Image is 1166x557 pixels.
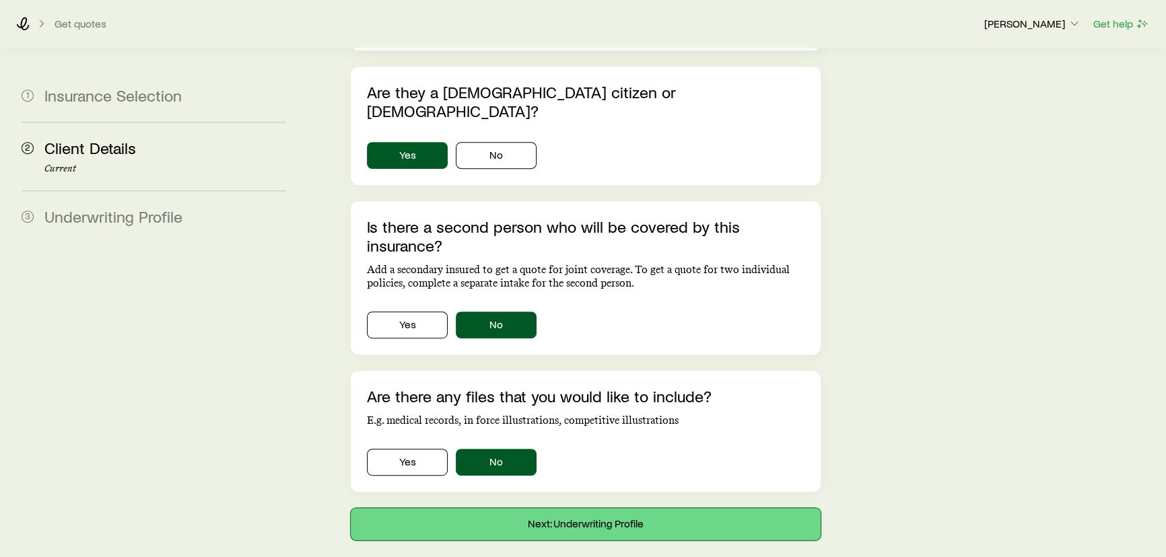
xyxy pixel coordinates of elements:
[367,263,804,290] p: Add a secondary insured to get a quote for joint coverage. To get a quote for two individual poli...
[44,163,286,174] p: Current
[367,387,804,406] p: Are there any files that you would like to include?
[367,414,804,427] p: E.g. medical records, in force illustrations, competitive illustrations
[44,85,182,105] span: Insurance Selection
[22,89,34,102] span: 1
[367,311,448,338] button: Yes
[456,449,537,476] button: No
[367,217,804,255] p: Is there a second person who will be covered by this insurance?
[22,211,34,223] span: 3
[367,142,448,169] button: Yes
[44,138,136,157] span: Client Details
[456,142,537,169] button: No
[44,207,182,226] span: Underwriting Profile
[456,311,537,338] button: No
[367,449,448,476] button: Yes
[22,142,34,154] span: 2
[984,17,1081,30] p: [PERSON_NAME]
[984,16,1082,32] button: [PERSON_NAME]
[1093,16,1150,32] button: Get help
[367,83,804,120] p: Are they a [DEMOGRAPHIC_DATA] citizen or [DEMOGRAPHIC_DATA]?
[351,508,821,540] button: Next: Underwriting Profile
[54,17,107,30] button: Get quotes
